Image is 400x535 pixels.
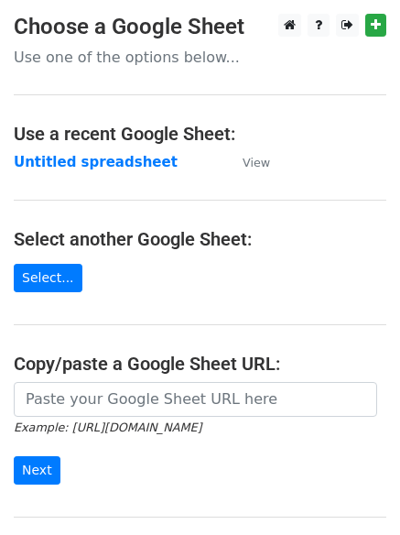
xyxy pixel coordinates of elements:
[14,154,178,170] a: Untitled spreadsheet
[14,353,386,375] h4: Copy/paste a Google Sheet URL:
[243,156,270,169] small: View
[14,14,386,40] h3: Choose a Google Sheet
[14,123,386,145] h4: Use a recent Google Sheet:
[14,48,386,67] p: Use one of the options below...
[224,154,270,170] a: View
[14,228,386,250] h4: Select another Google Sheet:
[14,382,377,417] input: Paste your Google Sheet URL here
[14,420,201,434] small: Example: [URL][DOMAIN_NAME]
[14,456,60,485] input: Next
[14,264,82,292] a: Select...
